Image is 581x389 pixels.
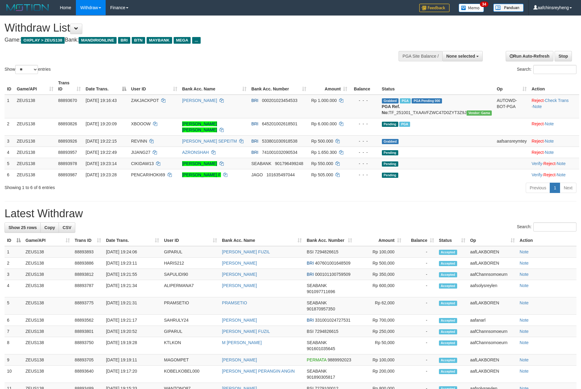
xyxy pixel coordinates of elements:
[72,354,104,366] td: 88893705
[131,150,151,155] span: JIJANG27
[262,150,297,155] span: Copy 741001032090534 to clipboard
[104,246,161,258] td: [DATE] 19:24:06
[545,121,554,126] a: Note
[104,337,161,354] td: [DATE] 19:19:28
[14,135,56,147] td: ZEUS138
[132,37,145,44] span: BTN
[532,150,544,155] a: Reject
[520,249,529,254] a: Note
[459,4,484,12] img: Button%20Memo.svg
[529,95,579,118] td: · ·
[355,269,404,280] td: Rp 350,000
[468,269,517,280] td: aafChannsomoeurn
[59,222,75,233] a: CSV
[315,329,338,334] span: Copy 7294826615 to clipboard
[468,354,517,366] td: aafLAKBOREN
[520,340,529,345] a: Note
[355,337,404,354] td: Rp 50,000
[480,2,488,7] span: 34
[23,269,72,280] td: ZEUS138
[439,340,457,346] span: Accepted
[404,246,437,258] td: -
[382,98,399,103] span: Grabbed
[355,280,404,297] td: Rp 600,000
[315,318,351,323] span: Copy 331001024727531 to clipboard
[543,172,556,177] a: Reject
[439,272,457,277] span: Accepted
[439,318,457,323] span: Accepted
[5,169,14,180] td: 6
[249,77,309,95] th: Bank Acc. Number: activate to sort column ascending
[529,118,579,135] td: ·
[5,315,23,326] td: 6
[350,77,379,95] th: Balance
[5,65,51,74] label: Show entries
[79,37,117,44] span: MANDIRIONLINE
[382,122,398,127] span: Pending
[222,283,257,288] a: [PERSON_NAME]
[161,269,219,280] td: SAPULIDI90
[182,161,217,166] a: [PERSON_NAME]
[529,77,579,95] th: Action
[129,77,180,95] th: User ID: activate to sort column ascending
[545,150,554,155] a: Note
[83,77,129,95] th: Date Trans.: activate to sort column descending
[404,315,437,326] td: -
[412,98,442,103] span: PGA Pending
[526,183,550,193] a: Previous
[439,301,457,306] span: Accepted
[517,235,576,246] th: Action
[58,150,77,155] span: 88893957
[468,366,517,383] td: aafLAKBOREN
[557,161,566,166] a: Note
[72,366,104,383] td: 88893640
[532,98,544,103] a: Reject
[529,135,579,147] td: ·
[533,104,542,109] a: Note
[404,337,437,354] td: -
[404,326,437,337] td: -
[23,315,72,326] td: ZEUS138
[439,261,457,266] span: Accepted
[222,300,247,305] a: PRAMSETIO
[493,4,524,12] img: panduan.png
[520,300,529,305] a: Note
[5,182,238,191] div: Showing 1 to 6 of 6 entries
[352,161,377,167] div: - - -
[86,139,117,144] span: [DATE] 19:22:15
[161,315,219,326] td: SAHRULY24
[555,51,572,61] a: Stop
[311,172,333,177] span: Rp 505.000
[5,208,576,220] h1: Latest Withdraw
[23,258,72,269] td: ZEUS138
[222,249,270,254] a: [PERSON_NAME] FUZIL
[307,306,335,311] span: Copy 901870957350 to clipboard
[23,280,72,297] td: ZEUS138
[251,139,258,144] span: BRI
[72,235,104,246] th: Trans ID: activate to sort column ascending
[5,22,381,34] h1: Withdraw List
[439,250,457,255] span: Accepted
[161,366,219,383] td: KOBELKOBEL000
[355,246,404,258] td: Rp 100,000
[174,37,191,44] span: MEGA
[352,121,377,127] div: - - -
[131,121,151,126] span: XBOOOW
[550,183,560,193] a: 1
[14,147,56,158] td: ZEUS138
[400,98,410,103] span: Marked by aafsolysreylen
[5,222,41,233] a: Show 25 rows
[307,300,327,305] span: SEABANK
[545,98,569,103] a: Check Trans
[5,147,14,158] td: 4
[520,283,529,288] a: Note
[251,121,258,126] span: BRI
[307,261,314,266] span: BRI
[355,297,404,315] td: Rp 62,000
[104,366,161,383] td: [DATE] 19:17:20
[23,326,72,337] td: ZEUS138
[182,172,221,177] a: [PERSON_NAME] F
[307,375,335,380] span: Copy 901890305817 to clipboard
[494,95,529,118] td: AUTOWD-BOT-PGA
[517,222,576,232] label: Search:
